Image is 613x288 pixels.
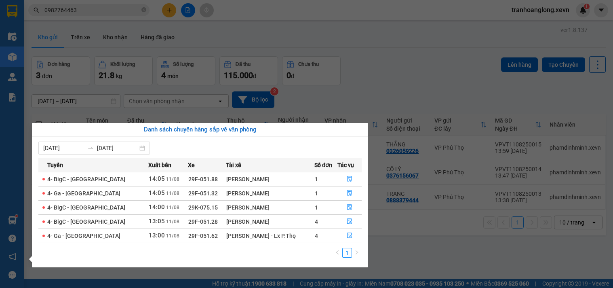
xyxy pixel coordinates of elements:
[47,176,125,182] span: 4- BigC - [GEOGRAPHIC_DATA]
[226,203,314,212] div: [PERSON_NAME]
[333,248,342,258] li: Previous Page
[226,189,314,198] div: [PERSON_NAME]
[352,248,362,258] button: right
[149,232,165,239] span: 13:00
[188,161,195,169] span: Xe
[354,250,359,255] span: right
[226,217,314,226] div: [PERSON_NAME]
[47,190,120,197] span: 4- Ga - [GEOGRAPHIC_DATA]
[337,161,354,169] span: Tác vụ
[38,125,362,135] div: Danh sách chuyến hàng sắp về văn phòng
[43,144,84,152] input: Từ ngày
[47,204,125,211] span: 4- BigC - [GEOGRAPHIC_DATA]
[338,229,361,242] button: file-done
[149,203,165,211] span: 14:00
[97,144,138,152] input: Đến ngày
[352,248,362,258] li: Next Page
[166,219,179,224] span: 11/08
[188,176,218,182] span: 29F-051.88
[166,205,179,210] span: 11/08
[347,233,352,239] span: file-done
[347,204,352,211] span: file-done
[347,190,352,197] span: file-done
[342,248,352,258] li: 1
[343,248,352,257] a: 1
[166,176,179,182] span: 11/08
[47,218,125,225] span: 4- BigC - [GEOGRAPHIC_DATA]
[166,191,179,196] span: 11/08
[166,233,179,239] span: 11/08
[188,190,218,197] span: 29F-051.32
[315,218,318,225] span: 4
[87,145,94,151] span: to
[226,161,241,169] span: Tài xế
[314,161,333,169] span: Số đơn
[338,201,361,214] button: file-done
[338,173,361,186] button: file-done
[333,248,342,258] button: left
[315,204,318,211] span: 1
[315,176,318,182] span: 1
[188,204,218,211] span: 29K-075.15
[338,187,361,200] button: file-done
[315,190,318,197] span: 1
[149,175,165,182] span: 14:05
[347,218,352,225] span: file-done
[315,233,318,239] span: 4
[188,233,218,239] span: 29F-051.62
[47,161,63,169] span: Tuyến
[188,218,218,225] span: 29F-051.28
[47,233,120,239] span: 4- Ga - [GEOGRAPHIC_DATA]
[226,231,314,240] div: [PERSON_NAME] - Lx P.Thọ
[338,215,361,228] button: file-done
[149,189,165,197] span: 14:05
[335,250,340,255] span: left
[226,175,314,184] div: [PERSON_NAME]
[149,218,165,225] span: 13:05
[148,161,171,169] span: Xuất bến
[87,145,94,151] span: swap-right
[347,176,352,182] span: file-done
